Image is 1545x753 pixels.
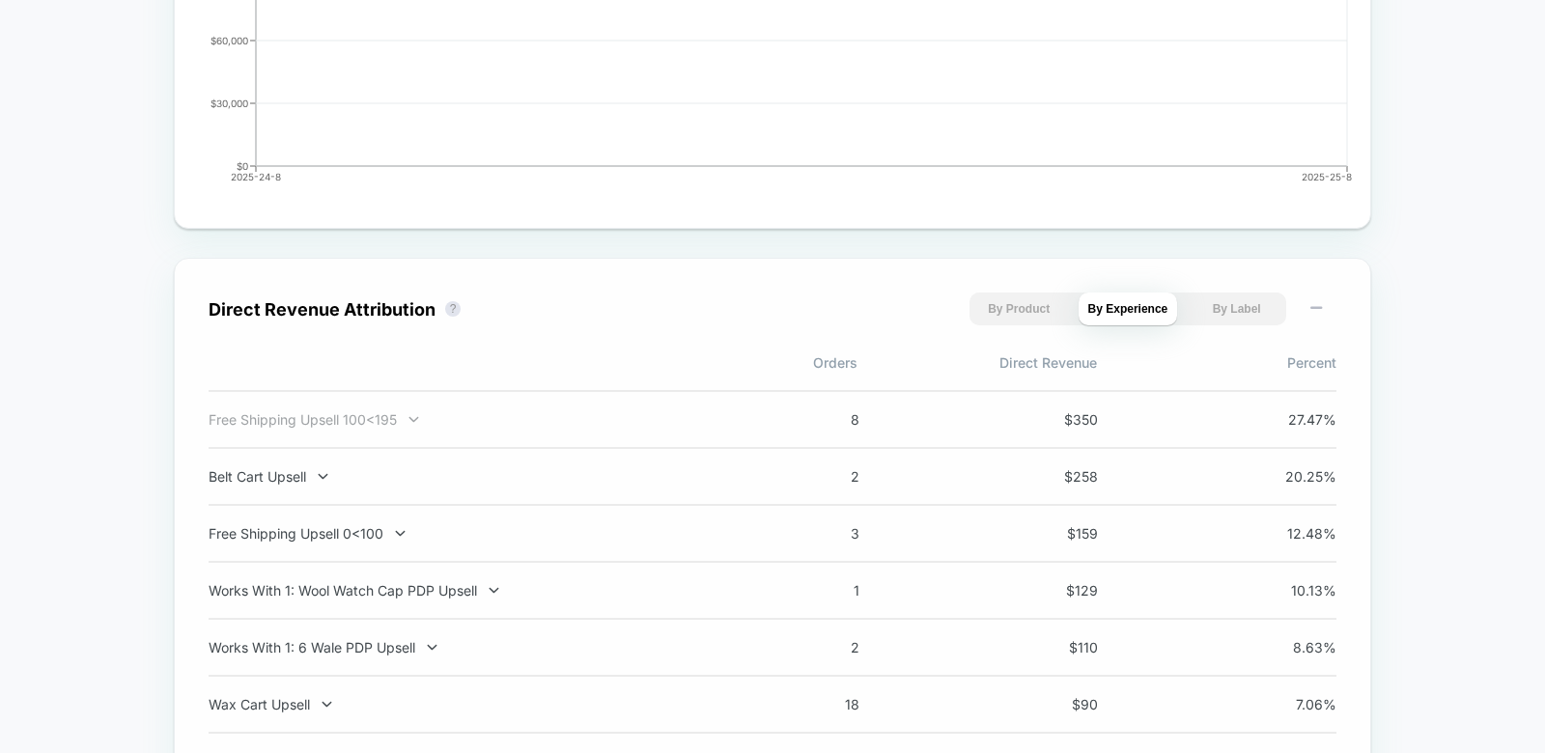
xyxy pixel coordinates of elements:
div: Works With 1: 6 Wale PDP Upsell [209,639,716,655]
span: $ 258 [1011,468,1098,485]
span: 8.63 % [1250,639,1336,655]
div: Free Shipping Upsell 0<100 [209,525,716,542]
tspan: 2025-24-8 [231,171,281,182]
tspan: 2025-25-8 [1302,171,1352,182]
div: Free Shipping Upsell 100<195 [209,411,716,428]
span: Orders [618,354,857,371]
span: 27.47 % [1250,411,1336,428]
span: $ 90 [1011,696,1098,712]
div: Belt Cart Upsell [209,468,716,485]
span: 2 [772,468,859,485]
span: 7.06 % [1250,696,1336,712]
div: Direct Revenue Attribution [209,299,435,320]
tspan: $60,000 [211,35,248,46]
div: Wax Cart Upsell [209,696,716,712]
span: 10.13 % [1250,582,1336,599]
span: 2 [772,639,859,655]
span: 1 [772,582,859,599]
span: 12.48 % [1250,525,1336,542]
div: Works With 1: Wool Watch Cap PDP Upsell [209,582,716,599]
button: By Experience [1079,293,1178,325]
span: Direct Revenue [857,354,1097,371]
button: ? [445,301,461,317]
span: $ 350 [1011,411,1098,428]
span: $ 110 [1011,639,1098,655]
button: By Product [969,293,1069,325]
span: 18 [772,696,859,712]
span: Percent [1097,354,1336,371]
tspan: $30,000 [211,98,248,109]
span: 20.25 % [1250,468,1336,485]
span: $ 159 [1011,525,1098,542]
span: 8 [772,411,859,428]
span: 3 [772,525,859,542]
tspan: $0 [237,160,248,172]
span: $ 129 [1011,582,1098,599]
button: By Label [1187,293,1286,325]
